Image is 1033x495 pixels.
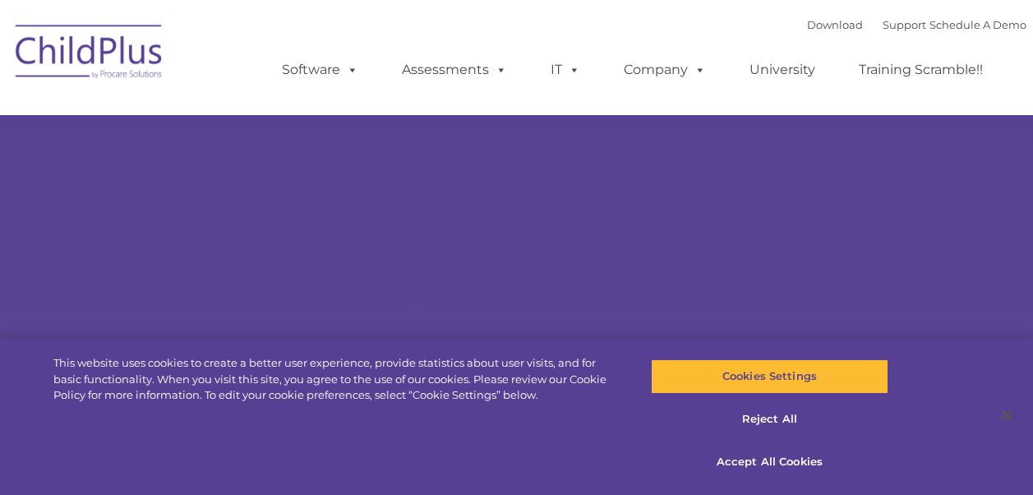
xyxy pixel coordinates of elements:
[989,397,1025,433] button: Close
[651,359,888,394] button: Cookies Settings
[651,402,888,437] button: Reject All
[607,53,722,86] a: Company
[53,355,620,404] div: This website uses cookies to create a better user experience, provide statistics about user visit...
[807,18,863,31] a: Download
[733,53,832,86] a: University
[7,13,172,95] img: ChildPlus by Procare Solutions
[651,444,888,479] button: Accept All Cookies
[883,18,926,31] a: Support
[807,18,1026,31] font: |
[534,53,597,86] a: IT
[265,53,375,86] a: Software
[842,53,999,86] a: Training Scramble!!
[385,53,523,86] a: Assessments
[929,18,1026,31] a: Schedule A Demo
